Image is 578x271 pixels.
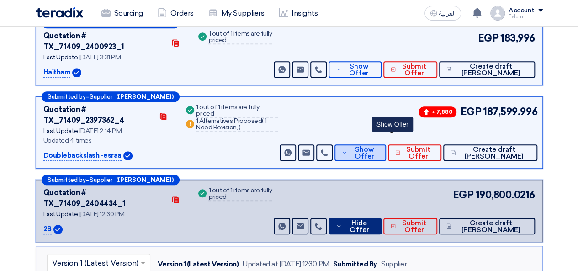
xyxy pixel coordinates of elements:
p: Doublebackslash -esraa [43,150,122,161]
a: Sourcing [94,3,150,23]
span: [DATE] 2:14 PM [79,127,122,135]
span: ( [262,117,264,125]
img: Verified Account [72,68,81,77]
span: 190,800.0216 [475,187,535,202]
div: Quotation # TX_71409_2404434_1 [43,187,166,209]
span: 1 Need Revision, [196,117,267,131]
span: Supplier [90,177,112,183]
img: Verified Account [123,151,133,160]
span: Submitted by [48,94,86,100]
p: 2B [43,224,52,235]
span: ) [239,123,241,131]
img: profile_test.png [490,6,505,21]
button: العربية [424,6,461,21]
span: Submit Offer [403,146,434,160]
a: Insights [271,3,325,23]
button: Show Offer [329,61,381,78]
span: [DATE] 12:30 PM [79,210,125,218]
div: Quotation # TX_71409_2400923_1 [43,31,166,53]
b: ([PERSON_NAME]) [116,94,174,100]
span: Hide Offer [344,220,374,234]
div: 1 out of 1 items are fully priced [196,104,278,118]
span: Create draft [PERSON_NAME] [454,63,528,77]
div: Updated at [DATE] 12:30 PM [242,259,329,270]
span: EGP [460,104,481,119]
span: Submit Offer [398,63,430,77]
span: Last Update [43,210,78,218]
b: ([PERSON_NAME]) [116,177,174,183]
div: Show Offer [372,117,413,132]
a: My Suppliers [201,3,271,23]
div: Supplier [381,259,407,270]
button: Create draft [PERSON_NAME] [439,61,535,78]
span: Last Update [43,53,78,61]
span: Submit Offer [398,220,430,234]
div: Eslam [509,14,543,19]
span: Last Update [43,127,78,135]
div: 1 Alternatives Proposed [196,118,278,132]
div: – [42,91,180,102]
div: 1 out of 1 items are fully priced [208,31,272,44]
div: Quotation # TX_71409_2397362_4 [43,104,154,126]
button: Create draft [PERSON_NAME] [443,144,537,161]
span: + 7,880 [419,106,456,117]
div: Account [509,7,535,15]
button: Hide Offer [329,218,381,234]
img: Verified Account [53,225,63,234]
div: Updated 4 times [43,136,174,145]
div: Version 1 (Latest Version) [158,259,239,270]
span: EGP [477,31,498,46]
button: Show Offer [334,144,386,161]
button: Submit Offer [383,218,438,234]
span: Submitted by [48,177,86,183]
a: Orders [150,3,201,23]
span: العربية [439,11,456,17]
span: 187,599.996 [483,104,537,119]
div: Submitted By [333,259,377,270]
span: Show Offer [350,146,379,160]
button: Submit Offer [383,61,438,78]
button: Submit Offer [388,144,441,161]
img: Teradix logo [36,7,83,18]
span: [DATE] 3:31 PM [79,53,121,61]
span: 183,996 [500,31,535,46]
p: Haitham [43,67,71,78]
span: Create draft [PERSON_NAME] [458,146,530,160]
span: Supplier [90,94,112,100]
span: Show Offer [344,63,374,77]
div: 1 out of 1 items are fully priced [208,187,272,201]
span: Create draft [PERSON_NAME] [454,220,528,234]
span: EGP [453,187,474,202]
div: – [42,175,180,185]
button: Create draft [PERSON_NAME] [439,218,535,234]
